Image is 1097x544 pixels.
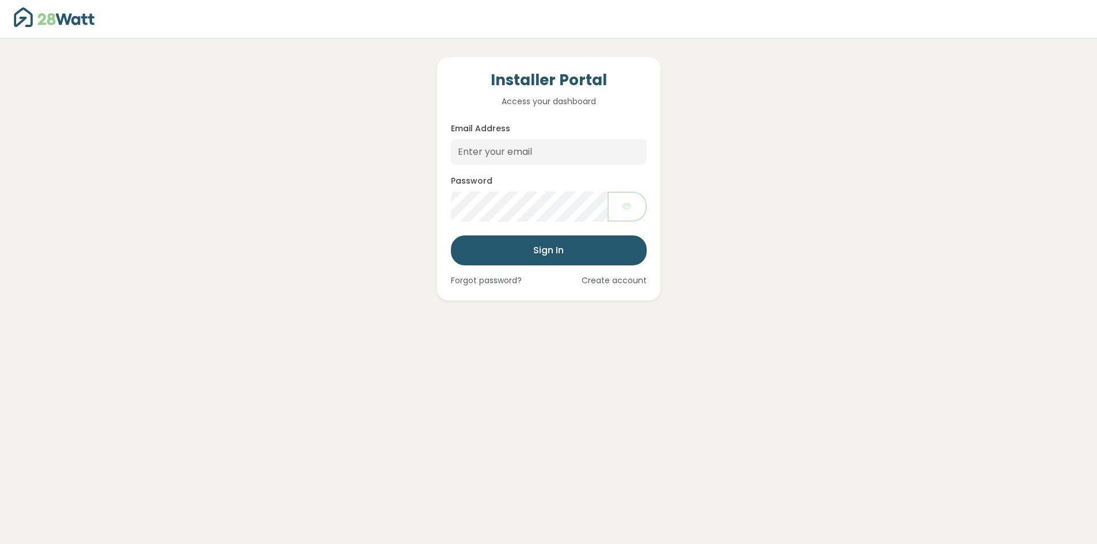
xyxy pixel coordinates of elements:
label: Password [451,175,492,187]
h4: Installer Portal [451,71,647,90]
img: 28Watt [14,7,94,27]
p: Access your dashboard [451,95,647,108]
label: Email Address [451,123,510,135]
button: Sign In [451,235,647,265]
button: Show password [608,192,647,222]
a: Create account [582,275,647,287]
input: Enter your email [451,139,647,165]
a: Forgot password? [451,275,522,287]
